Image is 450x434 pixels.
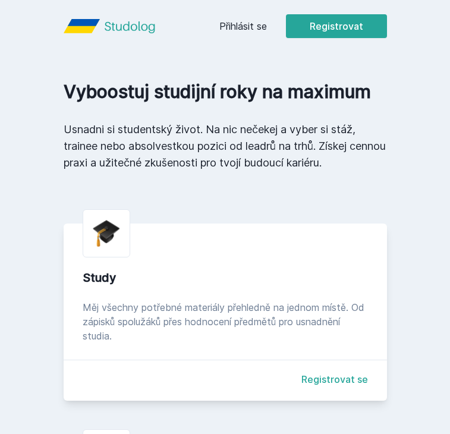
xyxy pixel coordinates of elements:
img: graduation-cap.png [93,219,120,247]
div: Study [83,269,368,286]
a: Přihlásit se [219,19,267,33]
h1: Vyboostuj studijní roky na maximum [64,81,387,102]
p: Usnadni si studentský život. Na nic nečekej a vyber si stáž, trainee nebo absolvestkou pozici od ... [64,121,387,171]
a: Registrovat se [301,372,368,386]
button: Registrovat [286,14,387,38]
div: Měj všechny potřebné materiály přehledně na jednom místě. Od zápisků spolužáků přes hodnocení pře... [83,300,368,343]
